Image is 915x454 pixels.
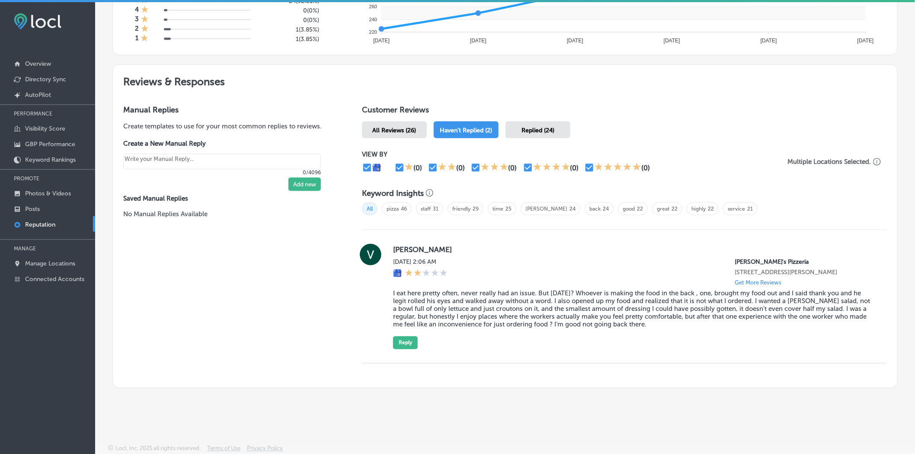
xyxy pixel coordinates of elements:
[362,150,782,158] p: VIEW BY
[735,258,873,265] p: Serafina's Pizzeria
[135,34,138,44] h4: 1
[141,6,149,15] div: 1 Star
[135,15,139,25] h4: 3
[533,163,570,173] div: 4 Stars
[421,206,431,212] a: staff
[413,164,422,172] div: (0)
[708,206,714,212] a: 22
[456,164,465,172] div: (0)
[657,206,669,212] a: great
[123,121,334,131] p: Create templates to use for your most common replies to reviews.
[14,13,61,29] img: fda3e92497d09a02dc62c9cd864e3231.png
[641,164,650,172] div: (0)
[623,206,635,212] a: good
[115,445,201,452] p: Locl, Inc. 2025 all rights reserved.
[123,105,334,115] h3: Manual Replies
[362,105,887,118] h1: Customer Reviews
[257,16,319,24] h5: 0 ( 0% )
[113,65,897,95] h2: Reviews & Responses
[123,209,334,219] p: No Manual Replies Available
[405,163,413,173] div: 1 Star
[25,275,84,283] p: Connected Accounts
[257,26,319,33] h5: 1 ( 3.85% )
[735,280,781,286] p: Get More Reviews
[505,206,512,212] a: 25
[123,195,334,202] label: Saved Manual Replies
[433,206,438,212] a: 31
[141,25,149,34] div: 1 Star
[521,127,554,134] span: Replied (24)
[362,189,424,198] h3: Keyword Insights
[857,38,874,44] tspan: [DATE]
[509,164,517,172] div: (0)
[493,206,503,212] a: time
[123,154,321,169] textarea: Create your Quick Reply
[569,206,576,212] a: 24
[405,269,448,278] div: 2 Stars
[373,127,416,134] span: All Reviews (26)
[570,164,579,172] div: (0)
[369,29,377,35] tspan: 220
[135,6,139,15] h4: 4
[481,163,509,173] div: 3 Stars
[288,178,321,191] button: Add new
[369,17,377,22] tspan: 240
[438,163,456,173] div: 2 Stars
[373,38,390,44] tspan: [DATE]
[387,206,399,212] a: pizza
[603,206,609,212] a: 24
[135,25,139,34] h4: 2
[393,245,873,254] label: [PERSON_NAME]
[25,76,66,83] p: Directory Sync
[25,260,75,267] p: Manage Locations
[25,156,76,163] p: Keyword Rankings
[401,206,407,212] a: 46
[440,127,493,134] span: Haven't Replied (2)
[788,158,871,166] p: Multiple Locations Selected.
[595,163,641,173] div: 5 Stars
[141,34,148,44] div: 1 Star
[525,206,567,212] a: [PERSON_NAME]
[672,206,678,212] a: 22
[664,38,680,44] tspan: [DATE]
[123,169,321,176] p: 0/4096
[257,7,319,14] h5: 0 ( 0% )
[728,206,745,212] a: service
[473,206,479,212] a: 29
[567,38,583,44] tspan: [DATE]
[257,35,319,43] h5: 1 ( 3.85% )
[452,206,470,212] a: friendly
[25,141,75,148] p: GBP Performance
[25,205,40,213] p: Posts
[747,206,753,212] a: 21
[761,38,777,44] tspan: [DATE]
[589,206,601,212] a: back
[470,38,486,44] tspan: [DATE]
[362,202,378,215] span: All
[25,125,65,132] p: Visibility Score
[393,258,448,265] label: [DATE] 2:06 AM
[25,190,71,197] p: Photos & Videos
[393,290,873,329] blockquote: I eat here pretty often, never really had an issue. But [DATE]? Whoever is making the food in the...
[393,336,418,349] button: Reply
[141,15,149,25] div: 1 Star
[123,140,321,147] label: Create a New Manual Reply
[25,91,51,99] p: AutoPilot
[735,269,873,276] p: 4125 Race Track Road
[369,4,377,10] tspan: 260
[25,60,51,67] p: Overview
[691,206,706,212] a: highly
[25,221,55,228] p: Reputation
[637,206,643,212] a: 22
